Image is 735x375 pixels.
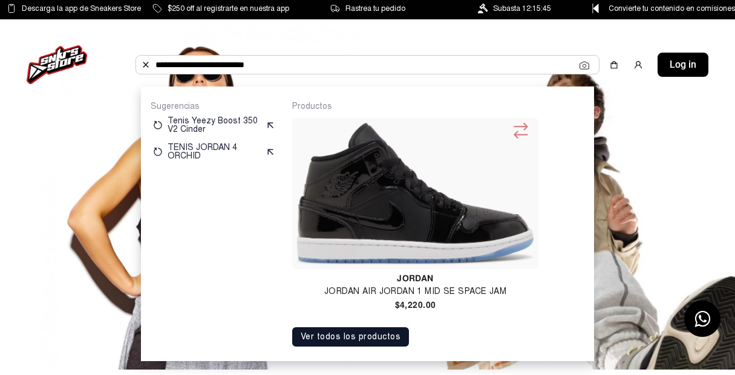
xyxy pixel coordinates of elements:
h4: Jordan [292,274,539,282]
span: Log in [670,57,696,72]
p: Productos [292,101,584,112]
button: Ver todos los productos [292,327,410,347]
p: Tenis Yeezy Boost 350 V2 Cinder [168,117,261,134]
img: Cámara [580,60,589,70]
img: Control Point Icon [588,4,603,13]
img: restart.svg [153,147,163,157]
img: suggest.svg [266,120,275,130]
h4: $4,220.00 [292,301,539,309]
img: Jordan Air Jordan 1 Mid Se Space Jam [297,123,534,264]
img: suggest.svg [266,147,275,157]
span: Convierte tu contenido en comisiones [609,2,735,15]
img: shopping [609,60,619,70]
span: Rastrea tu pedido [345,2,405,15]
img: restart.svg [153,120,163,130]
img: logo [27,45,87,84]
p: Sugerencias [151,101,278,112]
img: Buscar [141,60,151,70]
p: TENIS JORDAN 4 ORCHID [168,143,261,160]
span: Subasta 12:15:45 [493,2,551,15]
img: user [633,60,643,70]
span: $250 off al registrarte en nuestra app [168,2,289,15]
span: Descarga la app de Sneakers Store [22,2,141,15]
h4: Jordan Air Jordan 1 Mid Se Space Jam [292,287,539,296]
